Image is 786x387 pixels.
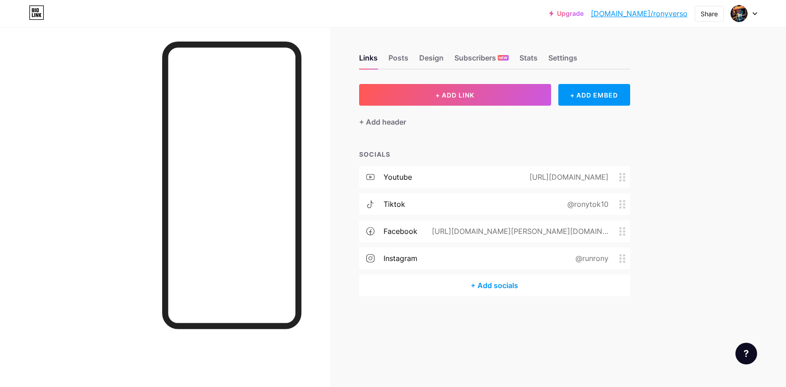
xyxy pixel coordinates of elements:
div: Posts [388,52,408,69]
a: Upgrade [549,10,584,17]
div: SOCIALS [359,149,630,159]
div: [URL][DOMAIN_NAME][PERSON_NAME][DOMAIN_NAME] [417,226,619,237]
span: + ADD LINK [435,91,474,99]
span: NEW [499,55,507,61]
div: Subscribers [454,52,509,69]
div: Links [359,52,378,69]
div: Settings [548,52,577,69]
img: ronyverso [730,5,748,22]
div: Design [419,52,444,69]
button: + ADD LINK [359,84,551,106]
div: + Add header [359,117,406,127]
div: facebook [384,226,417,237]
div: @runrony [561,253,619,264]
div: @ronytok10 [553,199,619,210]
div: + ADD EMBED [558,84,630,106]
div: + Add socials [359,275,630,296]
div: [URL][DOMAIN_NAME] [515,172,619,182]
div: Share [701,9,718,19]
div: youtube [384,172,412,182]
div: Stats [519,52,538,69]
a: [DOMAIN_NAME]/ronyverso [591,8,688,19]
div: tiktok [384,199,405,210]
div: instagram [384,253,417,264]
